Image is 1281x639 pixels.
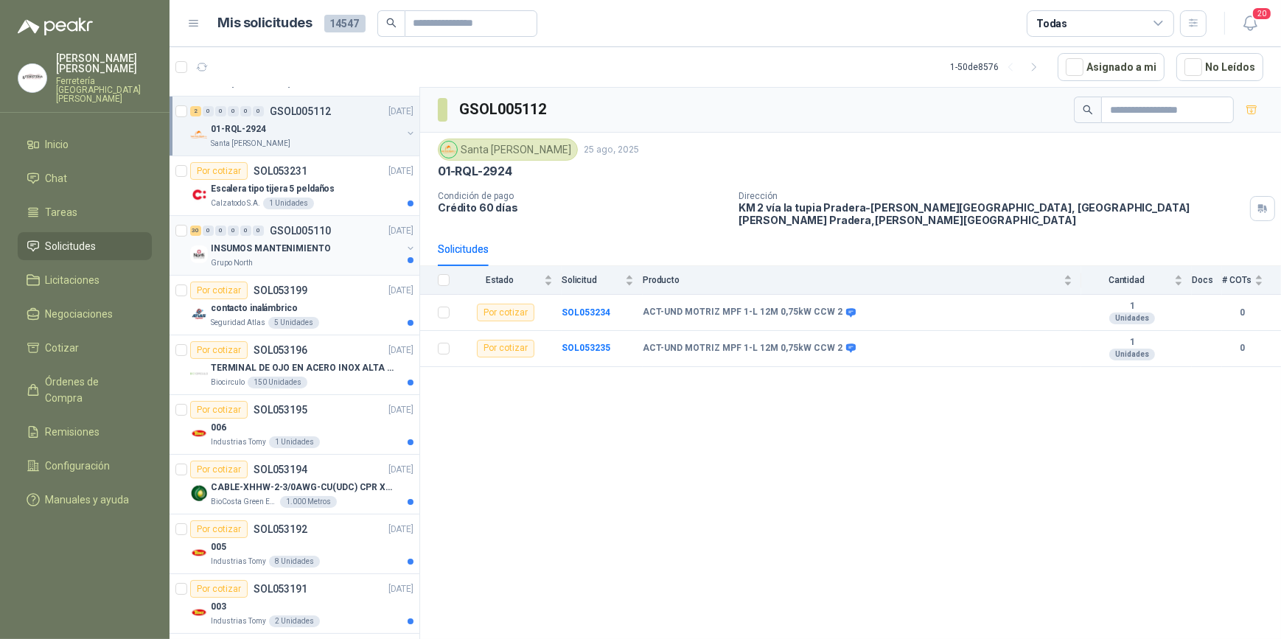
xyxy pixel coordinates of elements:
[190,484,208,502] img: Company Logo
[203,226,214,236] div: 0
[170,514,419,574] a: Por cotizarSOL053192[DATE] Company Logo005Industrias Tomy8 Unidades
[211,317,265,329] p: Seguridad Atlas
[254,405,307,415] p: SOL053195
[211,496,277,508] p: BioCosta Green Energy S.A.S
[18,266,152,294] a: Licitaciones
[18,130,152,158] a: Inicio
[254,464,307,475] p: SOL053194
[1237,10,1263,37] button: 20
[263,198,314,209] div: 1 Unidades
[18,18,93,35] img: Logo peakr
[324,15,366,32] span: 14547
[190,520,248,538] div: Por cotizar
[240,106,251,116] div: 0
[18,334,152,362] a: Cotizar
[211,361,394,375] p: TERMINAL DE OJO EN ACERO INOX ALTA EMPERATURA
[441,142,457,158] img: Company Logo
[211,556,266,568] p: Industrias Tomy
[950,55,1046,79] div: 1 - 50 de 8576
[438,241,489,257] div: Solicitudes
[170,395,419,455] a: Por cotizarSOL053195[DATE] Company Logo006Industrias Tomy1 Unidades
[643,266,1081,295] th: Producto
[46,238,97,254] span: Solicitudes
[562,343,610,353] a: SOL053235
[211,138,290,150] p: Santa [PERSON_NAME]
[211,182,335,196] p: Escalera tipo tijera 5 peldaños
[190,604,208,621] img: Company Logo
[46,170,68,186] span: Chat
[228,106,239,116] div: 0
[254,166,307,176] p: SOL053231
[170,156,419,216] a: Por cotizarSOL053231[DATE] Company LogoEscalera tipo tijera 5 peldañosCalzatodo S.A.1 Unidades
[438,164,512,179] p: 01-RQL-2924
[254,584,307,594] p: SOL053191
[270,226,331,236] p: GSOL005110
[388,403,413,417] p: [DATE]
[190,425,208,442] img: Company Logo
[280,496,337,508] div: 1.000 Metros
[388,343,413,357] p: [DATE]
[190,162,248,180] div: Por cotizar
[1081,301,1183,312] b: 1
[584,143,639,157] p: 25 ago, 2025
[739,201,1244,226] p: KM 2 vía la tupia Pradera-[PERSON_NAME][GEOGRAPHIC_DATA], [GEOGRAPHIC_DATA][PERSON_NAME] Pradera ...
[1222,306,1263,320] b: 0
[190,245,208,263] img: Company Logo
[218,13,313,34] h1: Mis solicitudes
[211,257,253,269] p: Grupo North
[190,222,416,269] a: 30 0 0 0 0 0 GSOL005110[DATE] Company LogoINSUMOS MANTENIMIENTOGrupo North
[1192,266,1222,295] th: Docs
[215,226,226,236] div: 0
[739,191,1244,201] p: Dirección
[1109,349,1155,360] div: Unidades
[211,377,245,388] p: Biocirculo
[248,377,307,388] div: 150 Unidades
[458,266,562,295] th: Estado
[1252,7,1272,21] span: 20
[46,340,80,356] span: Cotizar
[388,164,413,178] p: [DATE]
[1109,312,1155,324] div: Unidades
[190,341,248,359] div: Por cotizar
[386,18,397,28] span: search
[18,368,152,412] a: Órdenes de Compra
[211,615,266,627] p: Industrias Tomy
[18,198,152,226] a: Tareas
[254,524,307,534] p: SOL053192
[1222,341,1263,355] b: 0
[190,106,201,116] div: 2
[459,98,548,121] h3: GSOL005112
[438,201,727,214] p: Crédito 60 días
[190,226,201,236] div: 30
[562,266,643,295] th: Solicitud
[18,418,152,446] a: Remisiones
[46,458,111,474] span: Configuración
[18,64,46,92] img: Company Logo
[269,615,320,627] div: 2 Unidades
[190,580,248,598] div: Por cotizar
[228,226,239,236] div: 0
[56,77,152,103] p: Ferretería [GEOGRAPHIC_DATA][PERSON_NAME]
[46,306,114,322] span: Negociaciones
[18,232,152,260] a: Solicitudes
[388,463,413,477] p: [DATE]
[562,307,610,318] b: SOL053234
[170,574,419,634] a: Por cotizarSOL053191[DATE] Company Logo003Industrias Tomy2 Unidades
[190,365,208,383] img: Company Logo
[1176,53,1263,81] button: No Leídos
[215,106,226,116] div: 0
[190,461,248,478] div: Por cotizar
[438,191,727,201] p: Condición de pago
[253,226,264,236] div: 0
[270,106,331,116] p: GSOL005112
[211,242,330,256] p: INSUMOS MANTENIMIENTO
[388,105,413,119] p: [DATE]
[18,452,152,480] a: Configuración
[477,304,534,321] div: Por cotizar
[18,300,152,328] a: Negociaciones
[46,272,100,288] span: Licitaciones
[46,492,130,508] span: Manuales y ayuda
[190,126,208,144] img: Company Logo
[18,486,152,514] a: Manuales y ayuda
[388,224,413,238] p: [DATE]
